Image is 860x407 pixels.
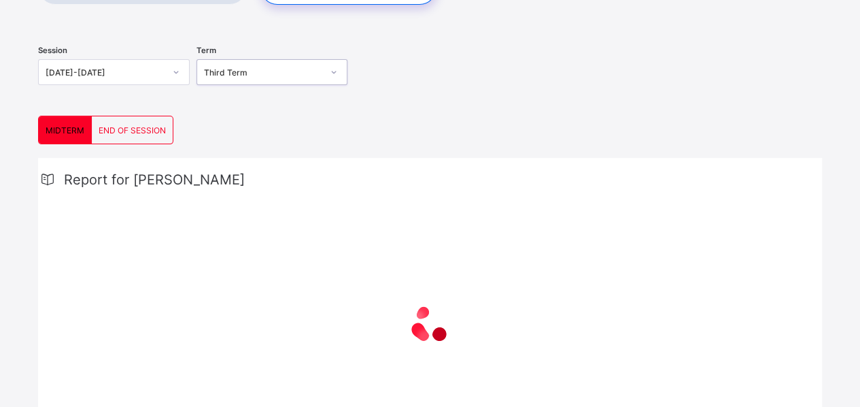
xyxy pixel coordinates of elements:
[99,125,166,135] span: END OF SESSION
[204,67,323,78] div: Third Term
[46,125,84,135] span: MIDTERM
[64,172,245,188] span: Report for [PERSON_NAME]
[38,46,67,55] span: Session
[46,67,165,78] div: [DATE]-[DATE]
[196,46,216,55] span: Term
